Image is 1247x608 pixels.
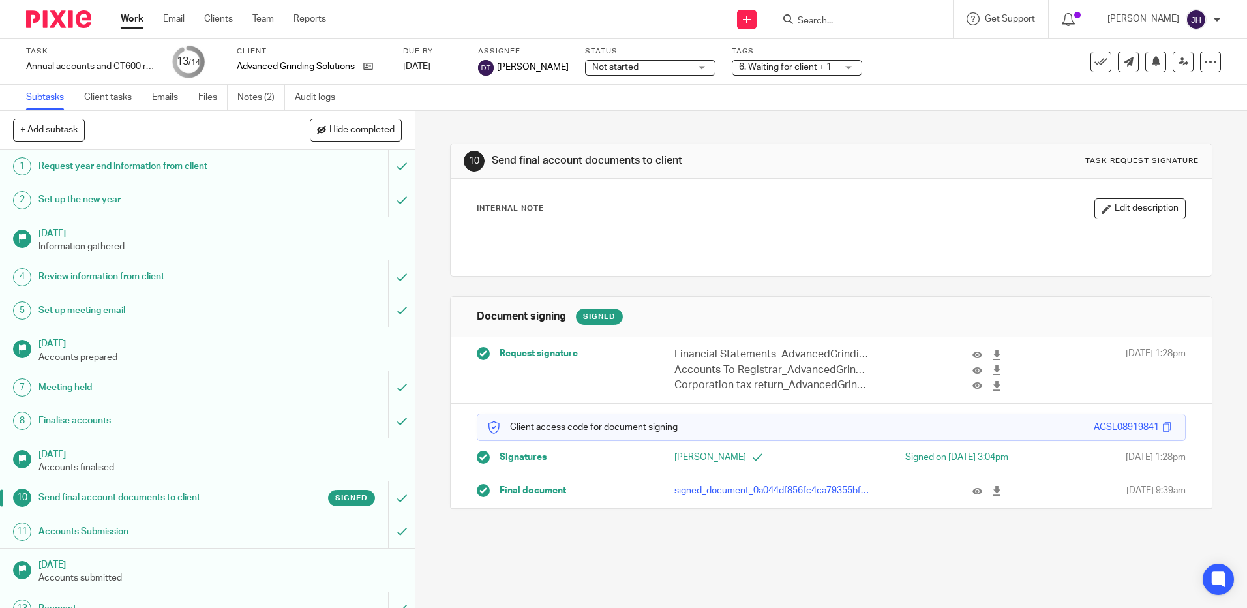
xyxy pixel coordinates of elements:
div: Task request signature [1085,156,1199,166]
label: Tags [732,46,862,57]
p: Information gathered [38,240,402,253]
span: Hide completed [329,125,395,136]
h1: Meeting held [38,378,263,397]
div: Annual accounts and CT600 return [26,60,157,73]
h1: Request year end information from client [38,157,263,176]
label: Assignee [478,46,569,57]
button: + Add subtask [13,119,85,141]
p: [PERSON_NAME] [1107,12,1179,25]
span: Request signature [500,347,578,360]
p: Internal Note [477,204,544,214]
p: Accounts submitted [38,571,402,585]
h1: Send final account documents to client [492,154,859,168]
img: svg%3E [1186,9,1207,30]
div: 8 [13,412,31,430]
p: Client access code for document signing [487,421,678,434]
div: 2 [13,191,31,209]
h1: [DATE] [38,334,402,350]
div: 5 [13,301,31,320]
a: Emails [152,85,188,110]
label: Client [237,46,387,57]
p: Corporation tax return_AdvancedGrindingSolutionsLtd_31122024 Final.pdf [674,378,871,393]
div: 4 [13,268,31,286]
span: [DATE] 9:39am [1126,484,1186,497]
h1: Finalise accounts [38,411,263,431]
label: Due by [403,46,462,57]
div: 10 [13,489,31,507]
div: AGSL08919841 [1094,421,1159,434]
p: Advanced Grinding Solutions Ltd [237,60,357,73]
p: Accounts prepared [38,351,402,364]
h1: [DATE] [38,445,402,461]
h1: [DATE] [38,224,402,240]
p: Accounts finalised [38,461,402,474]
div: 13 [177,54,200,69]
h1: Review information from client [38,267,263,286]
button: Hide completed [310,119,402,141]
span: [DATE] [403,62,430,71]
h1: Accounts Submission [38,522,263,541]
span: Get Support [985,14,1035,23]
input: Search [796,16,914,27]
div: Signed on [DATE] 3:04pm [852,451,1008,464]
h1: Set up meeting email [38,301,263,320]
h1: Document signing [477,310,566,324]
div: 11 [13,523,31,541]
div: Signed [576,309,623,325]
h1: Set up the new year [38,190,263,209]
a: Subtasks [26,85,74,110]
label: Status [585,46,715,57]
span: Signatures [500,451,547,464]
a: Audit logs [295,85,345,110]
a: Notes (2) [237,85,285,110]
p: signed_document_0a044df856fc4ca79355bf2e53d8059a.pdf [674,484,871,497]
button: Edit description [1094,198,1186,219]
a: Clients [204,12,233,25]
h1: [DATE] [38,555,402,571]
a: Files [198,85,228,110]
span: [DATE] 1:28pm [1126,347,1186,393]
p: Financial Statements_AdvancedGrindingSolutionsLtd_31122024 Final.pdf [674,347,871,362]
span: Final document [500,484,566,497]
a: Work [121,12,143,25]
div: 7 [13,378,31,397]
span: Not started [592,63,639,72]
div: 10 [464,151,485,172]
small: /14 [188,59,200,66]
p: Accounts To Registrar_AdvancedGrindingSolutionsLtd_31122024 Final.pdf [674,363,871,378]
span: 6. Waiting for client + 1 [739,63,832,72]
div: 1 [13,157,31,175]
a: Email [163,12,185,25]
img: Pixie [26,10,91,28]
span: Signed [335,493,368,504]
a: Client tasks [84,85,142,110]
span: [PERSON_NAME] [497,61,569,74]
a: Reports [293,12,326,25]
h1: Send final account documents to client [38,488,263,508]
a: Team [252,12,274,25]
label: Task [26,46,157,57]
p: [PERSON_NAME] [674,451,831,464]
span: [DATE] 1:28pm [1126,451,1186,464]
img: svg%3E [478,60,494,76]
